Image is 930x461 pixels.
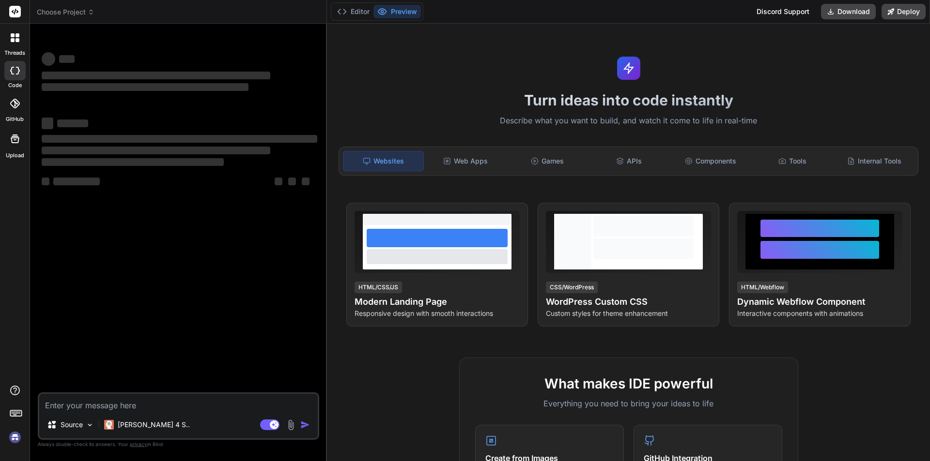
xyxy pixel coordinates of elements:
[475,373,782,394] h2: What makes IDE powerful
[42,158,224,166] span: ‌
[737,295,902,309] h4: Dynamic Webflow Component
[61,420,83,430] p: Source
[355,309,520,318] p: Responsive design with smooth interactions
[355,282,402,293] div: HTML/CSS/JS
[333,115,924,127] p: Describe what you want to build, and watch it come to life in real-time
[42,147,270,154] span: ‌
[671,151,751,171] div: Components
[42,72,270,79] span: ‌
[42,118,53,129] span: ‌
[343,151,424,171] div: Websites
[130,441,147,447] span: privacy
[59,55,75,63] span: ‌
[373,5,421,18] button: Preview
[882,4,926,19] button: Deploy
[426,151,506,171] div: Web Apps
[751,4,815,19] div: Discord Support
[53,178,100,185] span: ‌
[42,83,248,91] span: ‌
[118,420,190,430] p: [PERSON_NAME] 4 S..
[6,115,24,123] label: GitHub
[57,119,88,127] span: ‌
[42,52,55,66] span: ‌
[546,282,598,293] div: CSS/WordPress
[275,178,282,185] span: ‌
[42,178,49,185] span: ‌
[508,151,588,171] div: Games
[333,5,373,18] button: Editor
[4,49,25,57] label: threads
[104,420,114,430] img: Claude 4 Sonnet
[7,429,23,446] img: signin
[834,151,914,171] div: Internal Tools
[821,4,876,19] button: Download
[589,151,669,171] div: APIs
[475,398,782,409] p: Everything you need to bring your ideas to life
[546,295,711,309] h4: WordPress Custom CSS
[737,309,902,318] p: Interactive components with animations
[333,91,924,109] h1: Turn ideas into code instantly
[737,282,788,293] div: HTML/Webflow
[86,421,94,429] img: Pick Models
[355,295,520,309] h4: Modern Landing Page
[8,81,22,89] label: code
[38,440,319,449] p: Always double-check its answers. Your in Bind
[42,135,317,143] span: ‌
[288,178,296,185] span: ‌
[753,151,833,171] div: Tools
[37,7,94,17] span: Choose Project
[546,309,711,318] p: Custom styles for theme enhancement
[302,178,310,185] span: ‌
[300,420,310,430] img: icon
[6,151,24,160] label: Upload
[285,419,296,431] img: attachment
